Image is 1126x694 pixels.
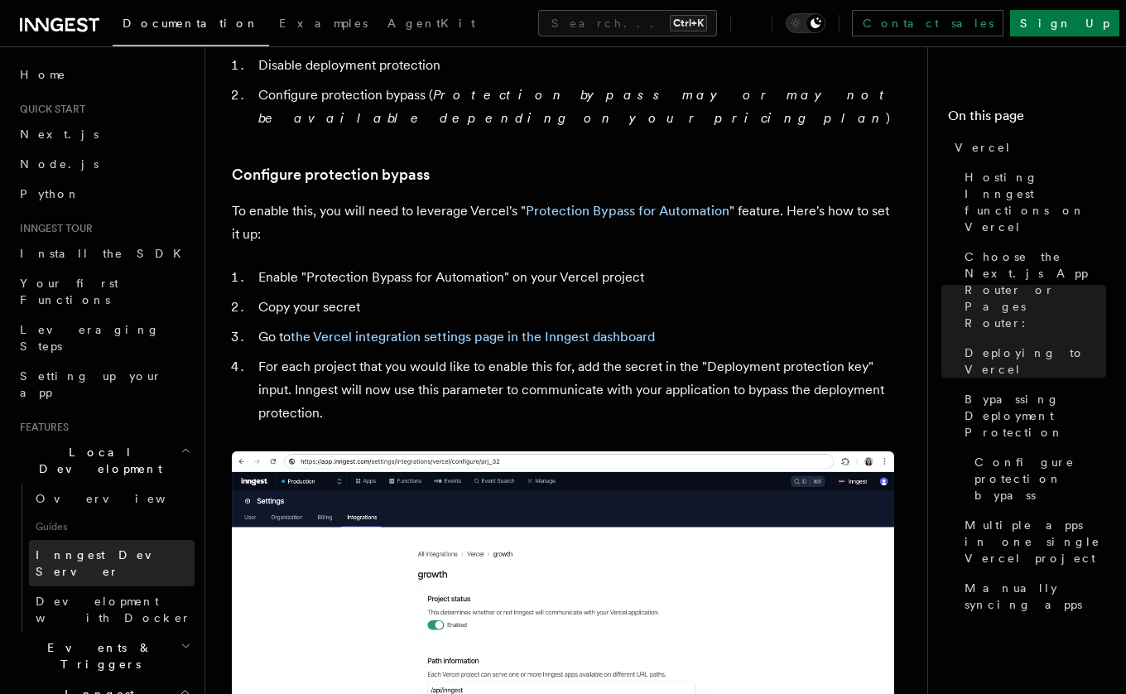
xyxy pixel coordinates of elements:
span: Inngest Dev Server [36,548,177,578]
span: Home [20,66,66,83]
span: Install the SDK [20,247,191,260]
span: Documentation [123,17,259,30]
span: Development with Docker [36,595,191,624]
a: AgentKit [378,5,485,45]
li: Copy your secret [253,296,894,319]
span: AgentKit [387,17,475,30]
span: Next.js [20,128,99,141]
li: Enable "Protection Bypass for Automation" on your Vercel project [253,266,894,289]
a: Examples [269,5,378,45]
a: Hosting Inngest functions on Vercel [958,162,1106,242]
a: Install the SDK [13,239,195,268]
a: Home [13,60,195,89]
span: Overview [36,492,206,505]
a: Setting up your app [13,361,195,407]
a: Configure protection bypass [968,447,1106,510]
p: To enable this, you will need to leverage Vercel's " " feature. Here's how to set it up: [232,200,894,246]
a: Bypassing Deployment Protection [958,384,1106,447]
span: Python [20,187,80,200]
li: Disable deployment protection [253,54,894,77]
span: Choose the Next.js App Router or Pages Router: [965,248,1106,331]
a: Protection Bypass for Automation [526,203,729,219]
a: Inngest Dev Server [29,540,195,586]
a: Choose the Next.js App Router or Pages Router: [958,242,1106,338]
span: Hosting Inngest functions on Vercel [965,169,1106,235]
li: Go to [253,325,894,349]
a: Vercel [948,133,1106,162]
li: Configure protection bypass ( ) [253,84,894,130]
span: Features [13,421,69,434]
button: Toggle dark mode [786,13,825,33]
a: Your first Functions [13,268,195,315]
button: Local Development [13,437,195,484]
span: Configure protection bypass [974,454,1106,504]
a: Overview [29,484,195,513]
span: Vercel [955,139,1012,156]
span: Setting up your app [20,369,162,399]
span: Quick start [13,103,85,116]
a: the Vercel integration settings page in the Inngest dashboard [291,329,655,345]
span: Guides [29,513,195,540]
a: Python [13,179,195,209]
a: Sign Up [1010,10,1119,36]
a: Node.js [13,149,195,179]
em: Protection bypass may or may not be available depending on your pricing plan [258,87,892,126]
a: Development with Docker [29,586,195,633]
button: Events & Triggers [13,633,195,679]
a: Multiple apps in one single Vercel project [958,510,1106,573]
span: Manually syncing apps [965,580,1106,613]
span: Your first Functions [20,277,118,306]
a: Deploying to Vercel [958,338,1106,384]
kbd: Ctrl+K [670,15,707,31]
span: Multiple apps in one single Vercel project [965,517,1106,566]
a: Manually syncing apps [958,573,1106,619]
a: Configure protection bypass [232,163,430,186]
span: Examples [279,17,368,30]
a: Contact sales [852,10,1003,36]
span: Leveraging Steps [20,323,160,353]
a: Leveraging Steps [13,315,195,361]
a: Next.js [13,119,195,149]
span: Events & Triggers [13,639,180,672]
li: For each project that you would like to enable this for, add the secret in the "Deployment protec... [253,355,894,425]
h4: On this page [948,106,1106,133]
span: Deploying to Vercel [965,345,1106,378]
div: Local Development [13,484,195,633]
span: Local Development [13,444,180,477]
span: Node.js [20,157,99,171]
span: Inngest tour [13,222,93,235]
a: Documentation [113,5,269,46]
span: Bypassing Deployment Protection [965,391,1106,441]
button: Search...Ctrl+K [538,10,717,36]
